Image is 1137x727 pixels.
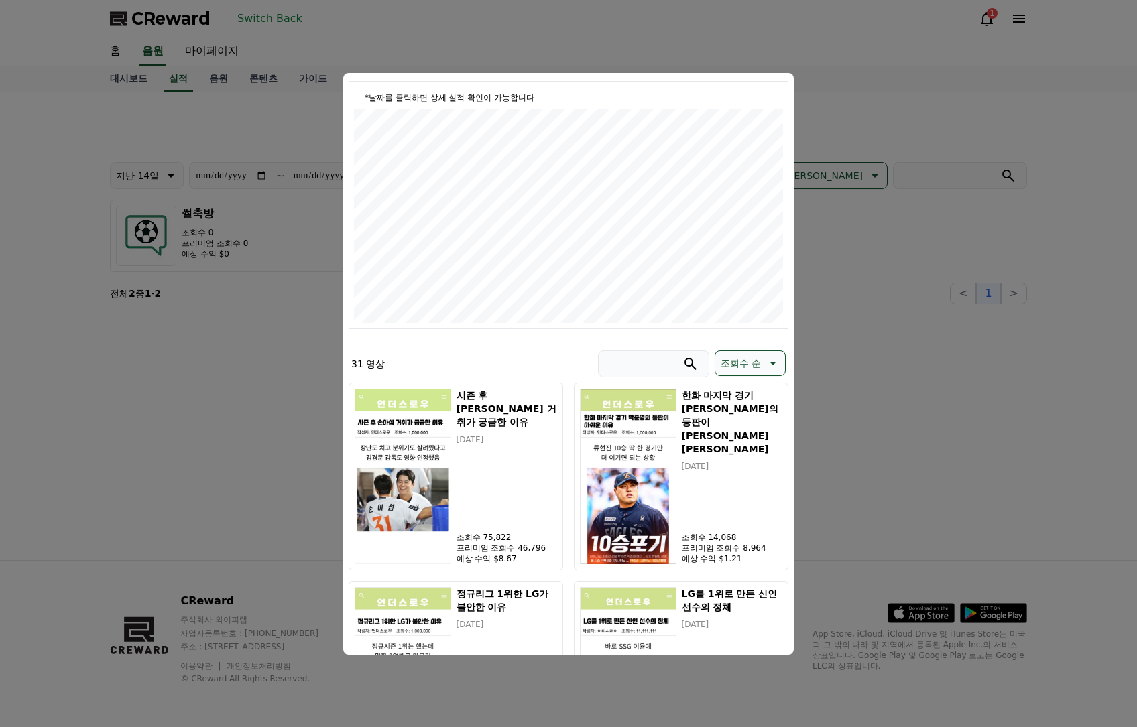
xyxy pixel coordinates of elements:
p: 조회수 75,822 [457,532,557,543]
button: 한화 마지막 경기 박준영의 등판이 아쉬운 이유 한화 마지막 경기 [PERSON_NAME]의 등판이 [PERSON_NAME] [PERSON_NAME] [DATE] 조회수 14,... [574,383,788,570]
div: modal [343,73,794,655]
p: *날짜를 클릭하면 상세 실적 확인이 가능합니다 [354,92,783,103]
h5: 시즌 후 [PERSON_NAME] 거취가 궁금한 이유 [457,389,557,429]
p: 프리미엄 조회수 8,964 [682,543,782,553]
p: [DATE] [682,619,782,630]
p: [DATE] [457,619,557,630]
p: 조회수 순 [721,354,761,373]
p: 프리미엄 조회수 46,796 [457,543,557,553]
h5: 한화 마지막 경기 [PERSON_NAME]의 등판이 [PERSON_NAME] [PERSON_NAME] [682,389,782,456]
button: 시즌 후 손아섭 거취가 궁금한 이유 시즌 후 [PERSON_NAME] 거취가 궁금한 이유 [DATE] 조회수 75,822 프리미엄 조회수 46,796 예상 수익 $8.67 [349,383,563,570]
p: 예상 수익 $8.67 [457,553,557,564]
img: 시즌 후 손아섭 거취가 궁금한 이유 [355,389,451,564]
p: 조회수 14,068 [682,532,782,543]
p: 31 영상 [351,357,385,371]
h5: LG를 1위로 만든 신인 선수의 정체 [682,587,782,614]
button: 조회수 순 [715,350,786,376]
p: 예상 수익 $1.21 [682,553,782,564]
p: [DATE] [682,461,782,472]
p: [DATE] [457,434,557,445]
h5: 정규리그 1위한 LG가 불안한 이유 [457,587,557,614]
img: 한화 마지막 경기 박준영의 등판이 아쉬운 이유 [580,389,676,564]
